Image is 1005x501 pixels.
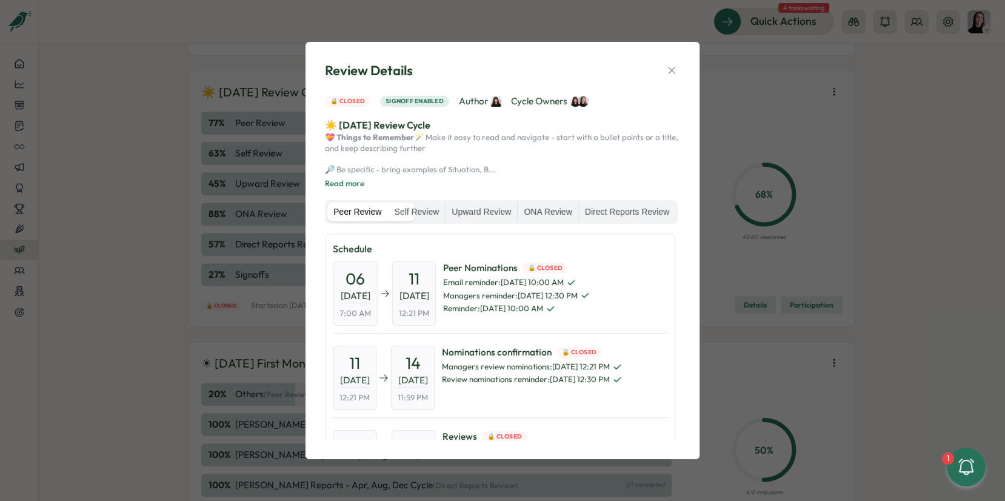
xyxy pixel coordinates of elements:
span: Author [459,95,501,108]
strong: 💝 Things to Remember [325,132,414,142]
span: [DATE] [398,374,428,388]
span: Peer Nominations [443,261,590,275]
span: 🔒 Closed [487,432,522,442]
span: 11 [409,268,419,289]
span: Review nominations reminder : [DATE] 12:30 PM [442,374,622,385]
label: Self Review [388,203,445,222]
span: 7:00 AM [339,308,371,319]
span: 14 [406,352,421,374]
span: 05 [404,437,423,459]
span: 12:21 PM [339,392,370,403]
span: 🔒 Closed [528,263,563,273]
span: Managers review nominations : [DATE] 12:21 PM [442,361,622,372]
img: Elena Ladushyna [578,96,589,107]
span: 06 [346,268,365,289]
span: Review Details [325,61,413,80]
span: 11 [349,352,360,374]
label: ONA Review [518,203,578,222]
button: 1 [947,448,986,486]
label: Peer Review [327,203,387,222]
span: 11:59 PM [398,392,428,403]
img: Kelly Rosa [570,96,581,107]
p: ☀️ [DATE] Review Cycle [325,118,680,133]
span: 🔒 Closed [562,348,596,357]
span: 15 [348,437,362,459]
button: Read more [325,178,364,189]
span: 🔒 Closed [330,96,365,106]
span: Managers reminder : [DATE] 12:30 PM [443,291,590,301]
span: [DATE] [340,374,370,388]
span: [DATE] [341,289,370,303]
p: Schedule [333,241,667,257]
span: [DATE] [399,289,429,303]
span: Cycle Owners [511,95,589,108]
span: Email reminder : [DATE] 10:00 AM [443,277,590,288]
span: Nominations confirmation [442,346,622,359]
img: Kelly Rosa [490,96,501,107]
span: Reviews [442,430,604,443]
span: 12:21 PM [399,308,429,319]
label: Upward Review [446,203,517,222]
p: 🪄 Make it easy to read and navigate - start with a bullet points or a title, and keep describing ... [325,132,680,175]
label: Direct Reports Review [579,203,675,222]
span: Reminder : [DATE] 10:00 AM [443,303,590,314]
div: 1 [942,452,954,465]
span: Signoff enabled [386,96,444,106]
